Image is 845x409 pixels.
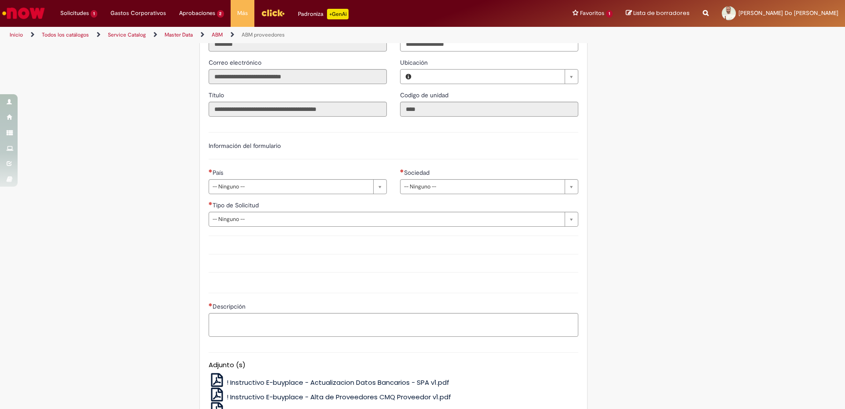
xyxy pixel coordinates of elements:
label: Información del formulario [209,142,281,150]
span: País [213,169,225,177]
h5: Adjunto (s) [209,361,578,369]
a: Service Catalog [108,31,146,38]
span: 1 [91,10,97,18]
span: -- Ninguno -- [404,180,560,194]
img: click_logo_yellow_360x200.png [261,6,285,19]
span: 2 [217,10,224,18]
span: ! Instructivo E-buyplace - Alta de Proveedores CMQ Proveedor v1.pdf [227,392,451,402]
span: Solo lectura: Correo electrónico [209,59,263,66]
a: ! Instructivo E-buyplace - Alta de Proveedores CMQ Proveedor v1.pdf [209,392,452,402]
span: Obligatorios [400,169,404,173]
span: Gastos Corporativos [110,9,166,18]
div: Padroniza [298,9,349,19]
span: Descripción [213,302,247,310]
label: Solo lectura: Codigo de unidad [400,91,450,99]
textarea: Descripción [209,313,578,337]
img: ServiceNow [1,4,46,22]
a: Todos los catálogos [42,31,89,38]
p: +GenAi [327,9,349,19]
span: [PERSON_NAME] Do [PERSON_NAME] [738,9,838,17]
a: ABM [212,31,223,38]
ul: Rutas de acceso a la página [7,27,557,43]
span: Favoritos [580,9,604,18]
a: Lista de borradores [626,9,690,18]
span: -- Ninguno -- [213,180,369,194]
a: ABM proveedores [242,31,285,38]
span: Obligatorios [209,169,213,173]
span: -- Ninguno -- [213,212,560,226]
input: Correo electrónico [209,69,387,84]
span: Obligatorios [209,303,213,306]
span: Obligatorios [209,202,213,205]
span: Tipo de Solicitud [213,201,261,209]
span: Más [237,9,248,18]
button: Ubicación, Vista previa de este registro [400,70,416,84]
span: 1 [606,10,613,18]
span: Lista de borradores [633,9,690,17]
a: Borrar campo Ubicación [416,70,578,84]
span: ! Instructivo E-buyplace - Actualizacion Datos Bancarios - SPA v1.pdf [227,378,449,387]
input: ID [209,37,387,52]
a: ! Instructivo E-buyplace - Actualizacion Datos Bancarios - SPA v1.pdf [209,378,450,387]
label: Solo lectura: Título [209,91,226,99]
span: Aprobaciones [179,9,215,18]
a: Inicio [10,31,23,38]
input: Título [209,102,387,117]
label: Solo lectura: Correo electrónico [209,58,263,67]
span: Sociedad [404,169,431,177]
span: Ubicación [400,59,430,66]
input: Número de teléfono [400,37,578,52]
span: Solicitudes [60,9,89,18]
a: Master Data [165,31,193,38]
input: Codigo de unidad [400,102,578,117]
